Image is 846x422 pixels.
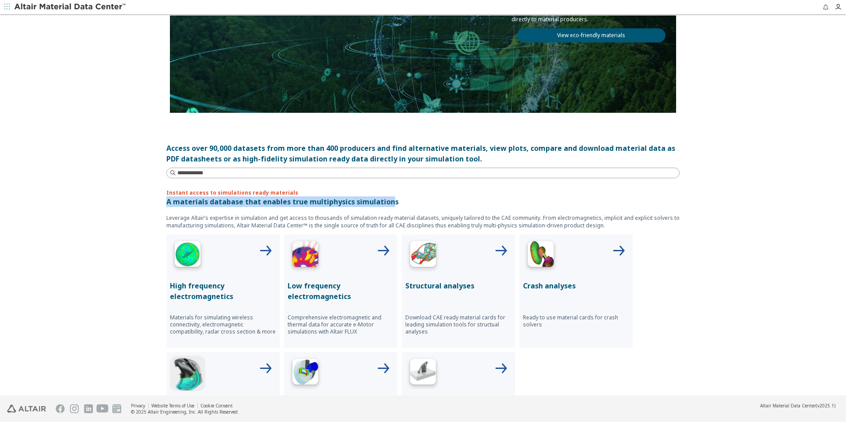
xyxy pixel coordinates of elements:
p: Crash analyses [523,280,629,291]
p: Download CAE ready material cards for leading simulation tools for structual analyses [405,314,511,335]
div: © 2025 Altair Engineering, Inc. All Rights Reserved. [131,409,239,415]
a: Website Terms of Use [151,403,194,409]
div: Access over 90,000 datasets from more than 400 producers and find alternative materials, view plo... [166,143,680,164]
img: Polymer Extrusion Icon [288,356,323,391]
img: Crash Analyses Icon [523,238,558,273]
button: Structural Analyses IconStructural analysesDownload CAE ready material cards for leading simulati... [402,234,515,348]
span: Altair Material Data Center [760,403,816,409]
p: Ready to use material cards for crash solvers [523,314,629,328]
button: Low Frequency IconLow frequency electromagneticsComprehensive electromagnetic and thermal data fo... [284,234,397,348]
img: Structural Analyses Icon [405,238,441,273]
img: Altair Engineering [7,405,46,413]
p: Comprehensive electromagnetic and thermal data for accurate e-Motor simulations with Altair FLUX [288,314,394,335]
p: Instant access to simulations ready materials [166,189,680,196]
img: 3D Printing Icon [405,356,441,391]
a: View eco-friendly materials [517,28,665,42]
p: Low frequency electromagnetics [288,280,394,302]
img: Injection Molding Icon [170,356,205,391]
a: Cookie Consent [200,403,233,409]
button: High Frequency IconHigh frequency electromagneticsMaterials for simulating wireless connectivity,... [166,234,280,348]
img: Altair Material Data Center [14,3,127,12]
p: A materials database that enables true multiphysics simulations [166,196,680,207]
img: High Frequency Icon [170,238,205,273]
p: Materials for simulating wireless connectivity, electromagnetic compatibility, radar cross sectio... [170,314,276,335]
p: Structural analyses [405,280,511,291]
p: Leverage Altair’s expertise in simulation and get access to thousands of simulation ready materia... [166,214,680,229]
a: Privacy [131,403,145,409]
button: Crash Analyses IconCrash analysesReady to use material cards for crash solvers [519,234,633,348]
div: (v2025.1) [760,403,835,409]
img: Low Frequency Icon [288,238,323,273]
p: High frequency electromagnetics [170,280,276,302]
